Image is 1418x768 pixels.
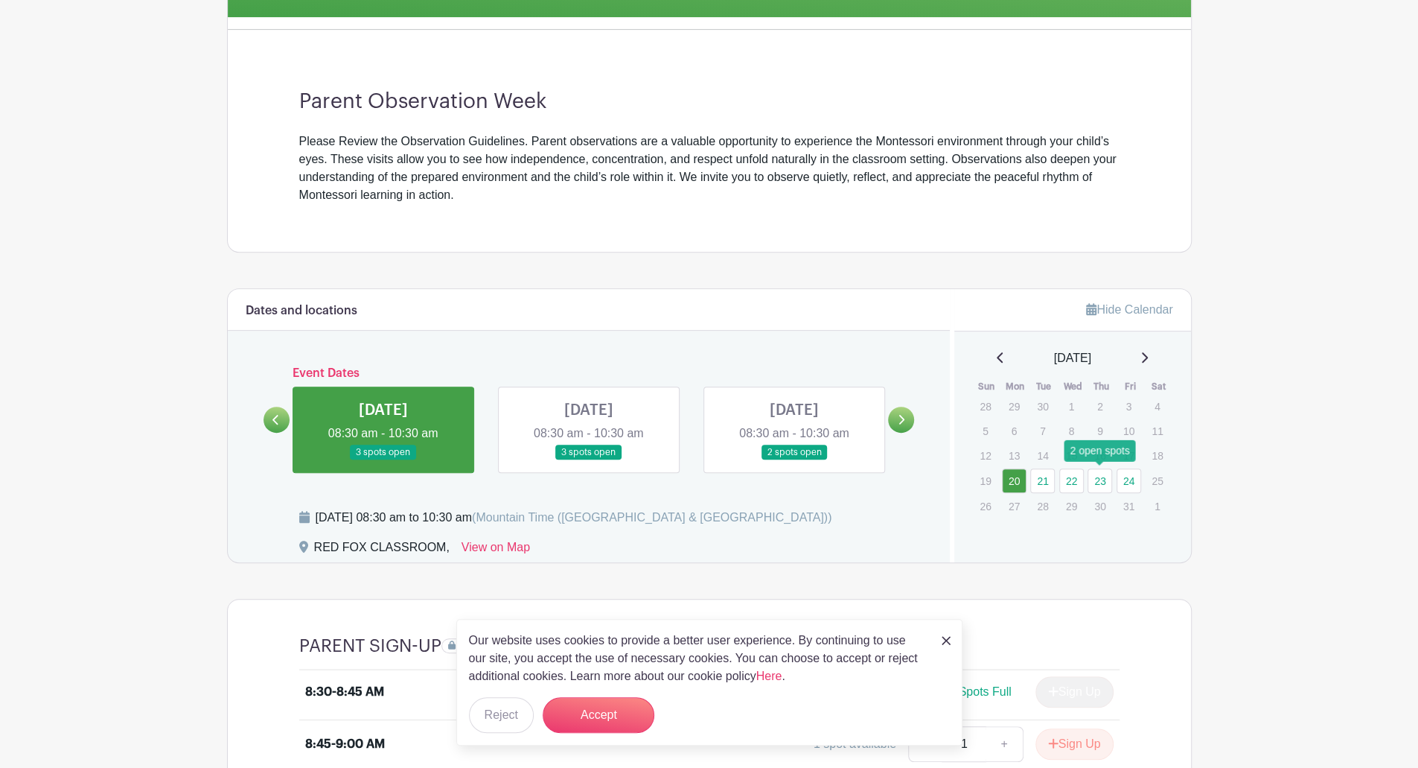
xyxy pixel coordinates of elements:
div: 8:45-9:00 AM [305,735,385,753]
p: 14 [1030,444,1055,467]
a: 24 [1117,469,1141,493]
a: 23 [1088,469,1112,493]
p: 4 [1145,395,1169,418]
h3: Parent Observation Week [299,89,1120,115]
p: 29 [1059,495,1084,518]
th: Sun [972,379,1001,394]
span: (Mountain Time ([GEOGRAPHIC_DATA] & [GEOGRAPHIC_DATA])) [472,511,831,524]
p: 30 [1030,395,1055,418]
p: 12 [973,444,997,467]
p: 25 [1145,469,1169,492]
p: Our website uses cookies to provide a better user experience. By continuing to use our site, you ... [469,632,926,685]
th: Thu [1087,379,1116,394]
div: 8:30-8:45 AM [305,683,384,701]
p: 31 [1117,495,1141,518]
img: close_button-5f87c8562297e5c2d7936805f587ecaba9071eb48480494691a3f1689db116b3.svg [942,636,951,645]
p: 10 [1117,419,1141,442]
button: Reject [469,697,534,733]
th: Sat [1144,379,1173,394]
th: Tue [1029,379,1058,394]
div: Please Review the Observation Guidelines. Parent observations are a valuable opportunity to exper... [299,133,1120,204]
p: 5 [973,419,997,442]
h6: Dates and locations [246,304,357,318]
p: 29 [1002,395,1026,418]
span: Spots Full [958,685,1011,698]
button: Accept [543,697,654,733]
p: 30 [1088,495,1112,518]
th: Wed [1058,379,1088,394]
h6: Event Dates [290,366,889,381]
a: View on Map [462,539,530,562]
p: 1 [1059,395,1084,418]
p: 18 [1145,444,1169,467]
p: 2 [1088,395,1112,418]
th: Mon [1001,379,1030,394]
p: 3 [1117,395,1141,418]
p: 15 [1059,444,1084,467]
div: 2 open spots [1064,439,1135,461]
span: [DATE] [1054,349,1091,367]
th: Fri [1116,379,1145,394]
p: 28 [1030,495,1055,518]
a: Here [756,670,782,682]
p: 1 [1145,495,1169,518]
p: 27 [1002,495,1026,518]
p: 26 [973,495,997,518]
p: 11 [1145,419,1169,442]
a: + [986,726,1023,762]
button: Sign Up [1035,729,1114,760]
a: Hide Calendar [1086,303,1172,316]
p: 8 [1059,419,1084,442]
div: RED FOX CLASSROOM, [314,539,450,562]
p: 28 [973,395,997,418]
p: 13 [1002,444,1026,467]
p: 7 [1030,419,1055,442]
a: 22 [1059,469,1084,493]
h4: PARENT SIGN-UP [299,635,441,657]
a: 20 [1002,469,1026,493]
div: [DATE] 08:30 am to 10:30 am [316,509,832,527]
p: 9 [1088,419,1112,442]
p: 19 [973,469,997,492]
p: 6 [1002,419,1026,442]
a: 21 [1030,469,1055,493]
